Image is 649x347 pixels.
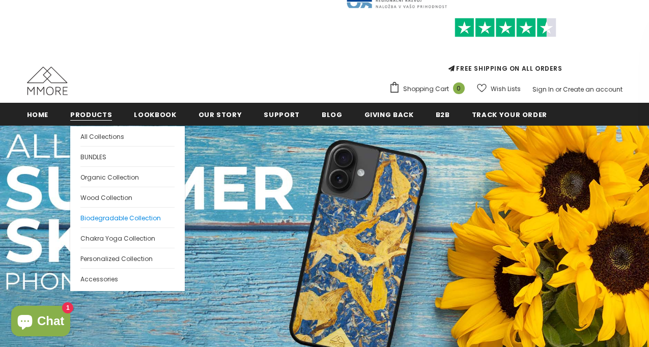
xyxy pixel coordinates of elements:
[80,146,175,166] a: BUNDLES
[403,84,449,94] span: Shopping Cart
[70,110,112,120] span: Products
[80,207,175,227] a: Biodegradable Collection
[436,110,450,120] span: B2B
[491,84,521,94] span: Wish Lists
[389,81,470,97] a: Shopping Cart 0
[80,275,118,283] span: Accessories
[532,85,554,94] a: Sign In
[455,18,556,38] img: Trust Pilot Stars
[80,166,175,187] a: Organic Collection
[70,103,112,126] a: Products
[80,173,139,182] span: Organic Collection
[8,306,73,339] inbox-online-store-chat: Shopify online store chat
[436,103,450,126] a: B2B
[80,187,175,207] a: Wood Collection
[322,110,343,120] span: Blog
[472,103,547,126] a: Track your order
[472,110,547,120] span: Track your order
[80,214,161,222] span: Biodegradable Collection
[453,82,465,94] span: 0
[80,126,175,146] a: All Collections
[80,153,106,161] span: BUNDLES
[27,110,49,120] span: Home
[563,85,623,94] a: Create an account
[264,103,300,126] a: support
[80,132,124,141] span: All Collections
[80,268,175,288] a: Accessories
[322,103,343,126] a: Blog
[389,37,623,64] iframe: Customer reviews powered by Trustpilot
[264,110,300,120] span: support
[80,234,155,243] span: Chakra Yoga Collection
[199,103,242,126] a: Our Story
[27,67,68,95] img: MMORE Cases
[555,85,561,94] span: or
[364,103,414,126] a: Giving back
[80,254,153,263] span: Personalized Collection
[199,110,242,120] span: Our Story
[80,227,175,248] a: Chakra Yoga Collection
[80,248,175,268] a: Personalized Collection
[364,110,414,120] span: Giving back
[134,110,176,120] span: Lookbook
[389,22,623,73] span: FREE SHIPPING ON ALL ORDERS
[80,193,132,202] span: Wood Collection
[477,80,521,98] a: Wish Lists
[134,103,176,126] a: Lookbook
[27,103,49,126] a: Home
